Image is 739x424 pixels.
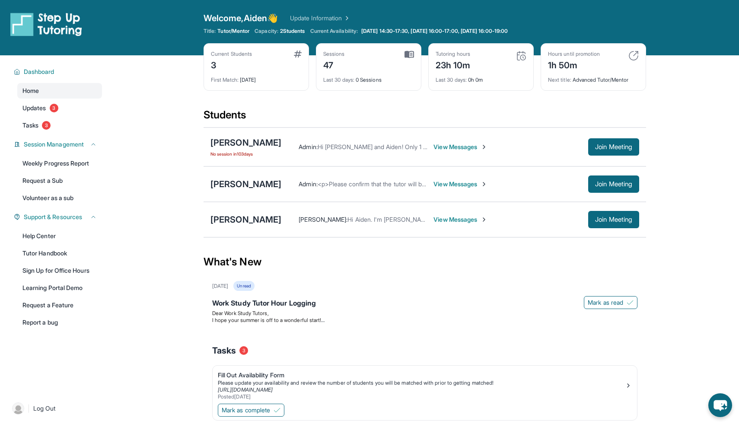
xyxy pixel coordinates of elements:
img: card [294,51,302,57]
span: | [28,403,30,414]
span: Title: [204,28,216,35]
span: Home [22,86,39,95]
img: Chevron-Right [481,143,487,150]
div: [PERSON_NAME] [210,214,281,226]
a: Weekly Progress Report [17,156,102,171]
span: Join Meeting [595,182,632,187]
img: Chevron Right [342,14,350,22]
span: Session Management [24,140,84,149]
span: 3 [239,346,248,355]
div: Unread [233,281,254,291]
div: 0 Sessions [323,71,414,83]
button: Join Meeting [588,175,639,193]
img: user-img [12,402,24,414]
a: [URL][DOMAIN_NAME] [218,386,273,393]
span: I hope your summer is off to a wonderful start! [212,317,325,323]
span: Tasks [22,121,38,130]
span: Tasks [212,344,236,357]
div: [DATE] [211,71,302,83]
span: Log Out [33,404,56,413]
img: Mark as read [627,299,634,306]
a: Home [17,83,102,99]
span: 2 Students [280,28,305,35]
img: Mark as complete [274,407,280,414]
img: card [516,51,526,61]
span: Last 30 days : [436,77,467,83]
span: Join Meeting [595,144,632,150]
img: Chevron-Right [481,181,487,188]
img: logo [10,12,82,36]
span: Admin : [299,180,317,188]
button: Mark as complete [218,404,284,417]
div: 0h 0m [436,71,526,83]
div: Posted [DATE] [218,393,625,400]
span: [PERSON_NAME] : [299,216,347,223]
a: Volunteer as a sub [17,190,102,206]
div: 23h 10m [436,57,471,71]
div: Students [204,108,646,127]
div: Current Students [211,51,252,57]
span: 3 [50,104,58,112]
span: Welcome, Aiden 👋 [204,12,278,24]
span: Tutor/Mentor [217,28,249,35]
span: View Messages [433,143,487,151]
span: First Match : [211,77,239,83]
span: [DATE] 14:30-17:30, [DATE] 16:00-17:00, [DATE] 16:00-19:00 [361,28,508,35]
a: Request a Sub [17,173,102,188]
a: Report a bug [17,315,102,330]
button: Join Meeting [588,211,639,228]
span: Current Availability: [310,28,358,35]
img: card [405,51,414,58]
span: Dear Work Study Tutors, [212,310,269,316]
span: Mark as read [588,298,623,307]
div: Fill Out Availability Form [218,371,625,379]
div: Please update your availability and review the number of students you will be matched with prior ... [218,379,625,386]
button: Join Meeting [588,138,639,156]
img: Chevron-Right [481,216,487,223]
img: card [628,51,639,61]
a: Request a Feature [17,297,102,313]
button: Mark as read [584,296,637,309]
a: Tasks3 [17,118,102,133]
div: Work Study Tutor Hour Logging [212,298,637,310]
div: What's New [204,243,646,281]
div: 47 [323,57,345,71]
span: Updates [22,104,46,112]
span: Mark as complete [222,406,270,414]
a: |Log Out [9,399,102,418]
span: Next title : [548,77,571,83]
div: Sessions [323,51,345,57]
a: Fill Out Availability FormPlease update your availability and review the number of students you w... [213,366,637,402]
div: [DATE] [212,283,228,290]
button: chat-button [708,393,732,417]
button: Session Management [20,140,97,149]
span: View Messages [433,215,487,224]
a: Sign Up for Office Hours [17,263,102,278]
button: Dashboard [20,67,97,76]
span: Capacity: [255,28,278,35]
div: [PERSON_NAME] [210,178,281,190]
a: Update Information [290,14,350,22]
a: [DATE] 14:30-17:30, [DATE] 16:00-17:00, [DATE] 16:00-19:00 [360,28,510,35]
span: Admin : [299,143,317,150]
span: <p>Please confirm that the tutor will be able to attend your first assigned meeting time before j... [318,180,630,188]
div: 3 [211,57,252,71]
span: Join Meeting [595,217,632,222]
div: Advanced Tutor/Mentor [548,71,639,83]
a: Help Center [17,228,102,244]
button: Support & Resources [20,213,97,221]
div: [PERSON_NAME] [210,137,281,149]
div: Hours until promotion [548,51,600,57]
span: View Messages [433,180,487,188]
span: 3 [42,121,51,130]
span: Hi Aiden. I'm [PERSON_NAME], [PERSON_NAME]'s dad. Nice to meet you. The schedule is ok for Ani [347,216,623,223]
span: Last 30 days : [323,77,354,83]
div: 1h 50m [548,57,600,71]
a: Updates3 [17,100,102,116]
div: Tutoring hours [436,51,471,57]
span: Support & Resources [24,213,82,221]
span: Dashboard [24,67,54,76]
a: Tutor Handbook [17,245,102,261]
span: No session in 103 days [210,150,281,157]
a: Learning Portal Demo [17,280,102,296]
